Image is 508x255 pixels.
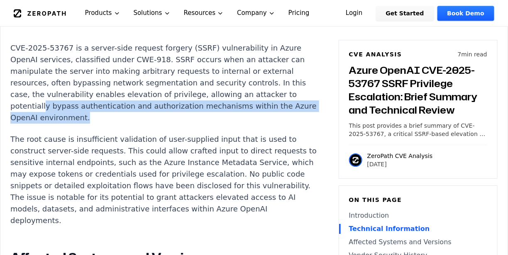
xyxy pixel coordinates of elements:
[349,237,487,247] a: Affected Systems and Versions
[349,153,362,167] img: ZeroPath CVE Analysis
[349,63,487,117] h3: Azure OpenAI CVE-2025-53767 SSRF Privilege Escalation: Brief Summary and Technical Review
[367,152,433,160] p: ZeroPath CVE Analysis
[349,196,487,204] h6: On this page
[367,160,433,168] p: [DATE]
[10,12,319,29] h2: Technical Information
[10,134,319,226] p: The root cause is insufficient validation of user-supplied input that is used to construct server...
[458,50,487,58] p: 7 min read
[349,121,487,138] p: This post provides a brief summary of CVE-2025-53767, a critical SSRF-based elevation of privileg...
[10,42,319,124] p: CVE-2025-53767 is a server-side request forgery (SSRF) vulnerability in Azure OpenAI services, cl...
[336,6,373,21] a: Login
[376,6,434,21] a: Get Started
[349,224,487,234] a: Technical Information
[437,6,494,21] a: Book Demo
[349,50,402,58] h6: CVE Analysis
[349,211,487,221] a: Introduction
